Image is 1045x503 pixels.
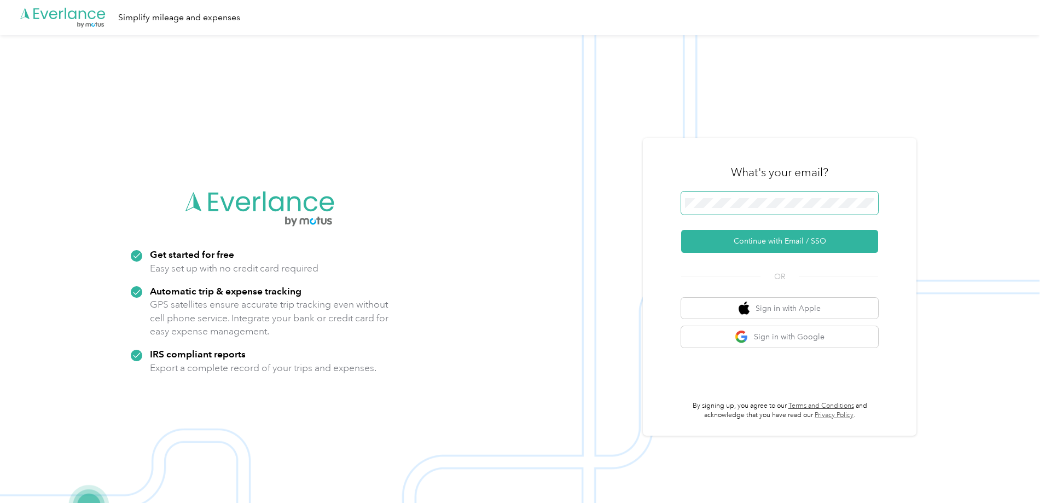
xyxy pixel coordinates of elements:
[739,302,750,315] img: apple logo
[735,330,748,344] img: google logo
[681,230,878,253] button: Continue with Email / SSO
[731,165,828,180] h3: What's your email?
[681,401,878,420] p: By signing up, you agree to our and acknowledge that you have read our .
[681,298,878,319] button: apple logoSign in with Apple
[150,262,318,275] p: Easy set up with no credit card required
[760,271,799,282] span: OR
[150,248,234,260] strong: Get started for free
[681,326,878,348] button: google logoSign in with Google
[150,298,389,338] p: GPS satellites ensure accurate trip tracking even without cell phone service. Integrate your bank...
[788,402,854,410] a: Terms and Conditions
[150,348,246,360] strong: IRS compliant reports
[150,285,301,297] strong: Automatic trip & expense tracking
[150,361,376,375] p: Export a complete record of your trips and expenses.
[815,411,854,419] a: Privacy Policy
[118,11,240,25] div: Simplify mileage and expenses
